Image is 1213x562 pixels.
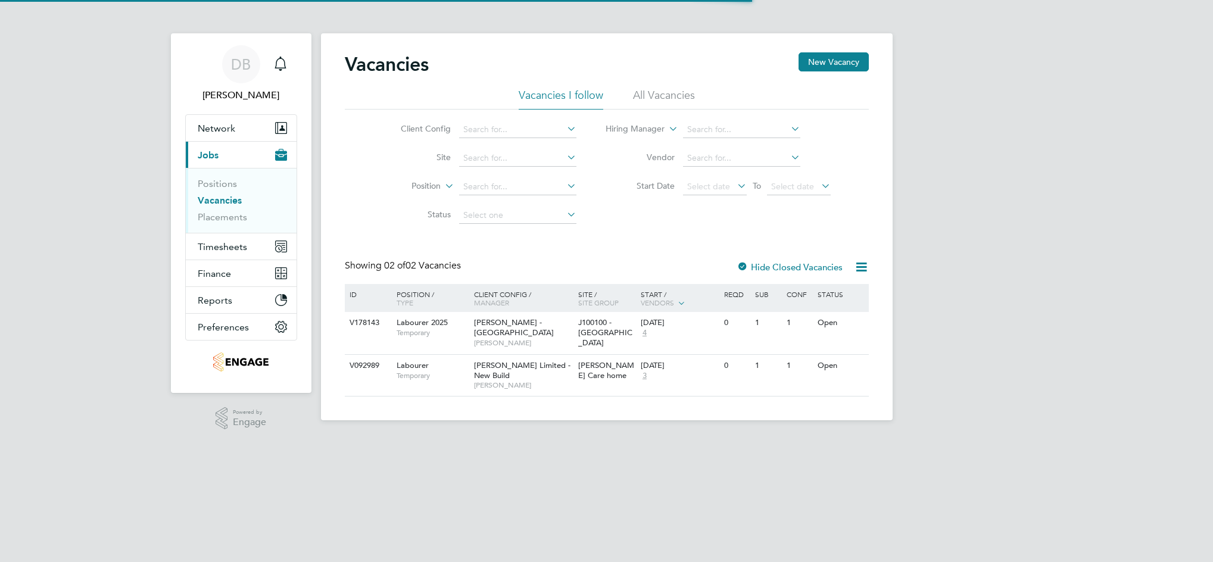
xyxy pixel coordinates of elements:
a: Powered byEngage [216,407,266,430]
div: Open [815,312,866,334]
span: Engage [233,417,266,427]
span: 02 of [384,260,406,271]
span: Temporary [397,371,468,380]
input: Search for... [459,150,576,167]
span: [PERSON_NAME] [474,380,572,390]
li: All Vacancies [633,88,695,110]
nav: Main navigation [171,33,311,393]
div: 1 [752,312,783,334]
label: Vendor [606,152,675,163]
span: Timesheets [198,241,247,252]
label: Hide Closed Vacancies [737,261,843,273]
span: [PERSON_NAME] [474,338,572,348]
a: Vacancies [198,195,242,206]
div: 0 [721,312,752,334]
span: 4 [641,328,648,338]
div: Conf [784,284,815,304]
div: Open [815,355,866,377]
input: Search for... [683,121,800,138]
div: 0 [721,355,752,377]
div: Site / [575,284,638,313]
a: Go to home page [185,352,297,371]
a: Positions [198,178,237,189]
div: 1 [752,355,783,377]
span: Select date [771,181,814,192]
div: 1 [784,312,815,334]
span: Jobs [198,149,219,161]
div: Jobs [186,168,297,233]
span: Preferences [198,321,249,333]
input: Search for... [459,121,576,138]
div: [DATE] [641,318,718,328]
span: 02 Vacancies [384,260,461,271]
div: V092989 [347,355,388,377]
div: [DATE] [641,361,718,371]
button: Jobs [186,142,297,168]
span: Reports [198,295,232,306]
span: Manager [474,298,509,307]
div: Start / [638,284,721,314]
div: Reqd [721,284,752,304]
span: Labourer 2025 [397,317,448,327]
div: Sub [752,284,783,304]
span: Powered by [233,407,266,417]
a: Placements [198,211,247,223]
a: DB[PERSON_NAME] [185,45,297,102]
span: Type [397,298,413,307]
span: [PERSON_NAME] - [GEOGRAPHIC_DATA] [474,317,554,338]
div: Position / [388,284,471,313]
h2: Vacancies [345,52,429,76]
div: ID [347,284,388,304]
button: Network [186,115,297,141]
span: Vendors [641,298,674,307]
img: thornbaker-logo-retina.png [213,352,269,371]
label: Site [382,152,451,163]
label: Client Config [382,123,451,134]
input: Select one [459,207,576,224]
button: Finance [186,260,297,286]
button: Reports [186,287,297,313]
span: Temporary [397,328,468,338]
button: Timesheets [186,233,297,260]
input: Search for... [459,179,576,195]
span: Site Group [578,298,619,307]
div: 1 [784,355,815,377]
div: V178143 [347,312,388,334]
span: Select date [687,181,730,192]
label: Hiring Manager [596,123,665,135]
span: To [749,178,765,193]
label: Start Date [606,180,675,191]
span: Network [198,123,235,134]
input: Search for... [683,150,800,167]
span: Finance [198,268,231,279]
label: Position [372,180,441,192]
div: Status [815,284,866,304]
span: J100100 - [GEOGRAPHIC_DATA] [578,317,632,348]
button: Preferences [186,314,297,340]
span: [PERSON_NAME] Limited - New Build [474,360,570,380]
li: Vacancies I follow [519,88,603,110]
span: [PERSON_NAME] Care home [578,360,634,380]
button: New Vacancy [799,52,869,71]
span: 3 [641,371,648,381]
span: Labourer [397,360,429,370]
span: DB [231,57,251,72]
span: Daniel Bassett [185,88,297,102]
div: Showing [345,260,463,272]
label: Status [382,209,451,220]
div: Client Config / [471,284,575,313]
